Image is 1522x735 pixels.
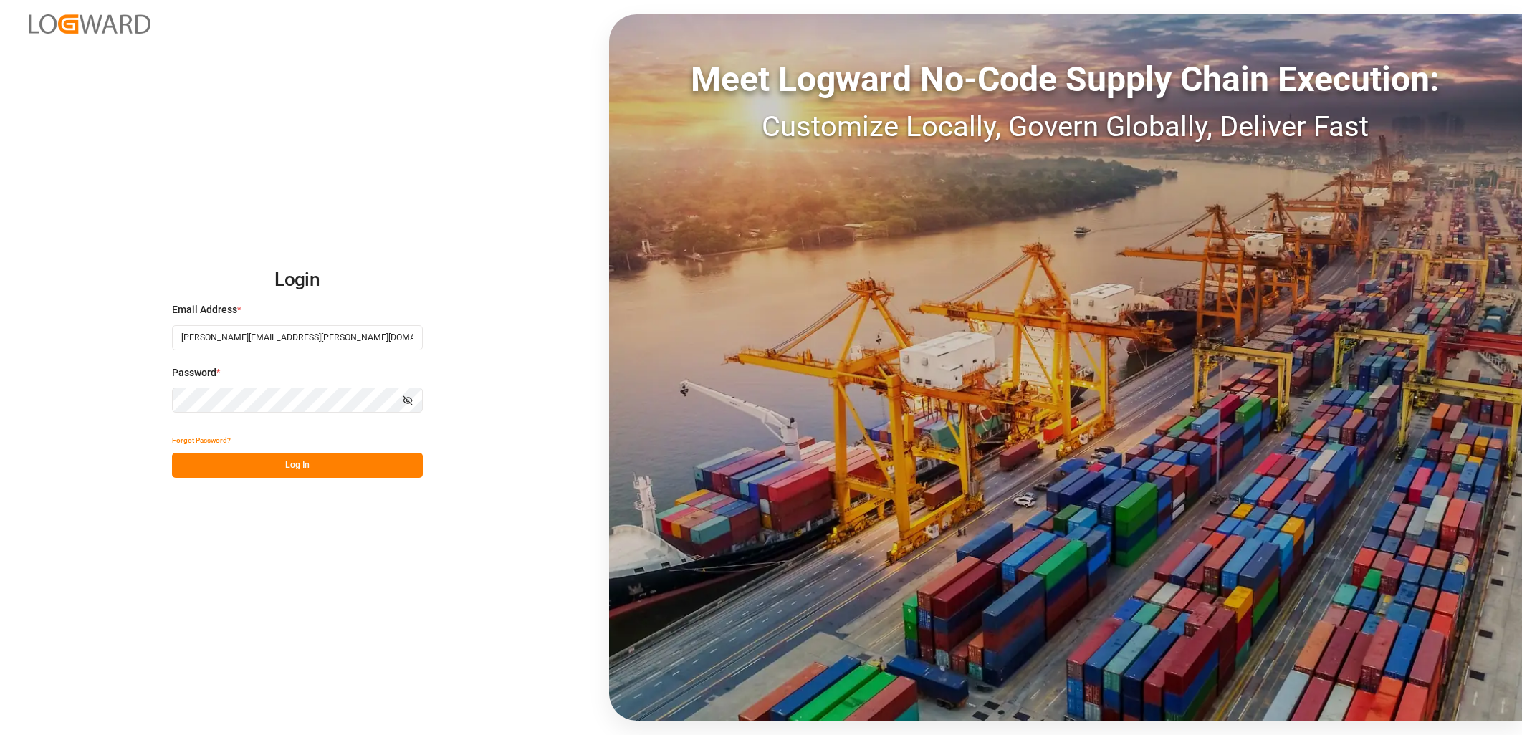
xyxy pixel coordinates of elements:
[172,325,423,350] input: Enter your email
[172,365,216,380] span: Password
[609,105,1522,148] div: Customize Locally, Govern Globally, Deliver Fast
[172,302,237,317] span: Email Address
[172,428,231,453] button: Forgot Password?
[172,257,423,303] h2: Login
[609,54,1522,105] div: Meet Logward No-Code Supply Chain Execution:
[29,14,150,34] img: Logward_new_orange.png
[172,453,423,478] button: Log In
